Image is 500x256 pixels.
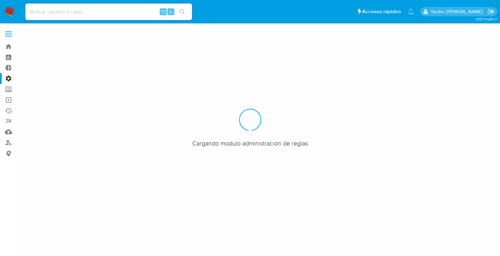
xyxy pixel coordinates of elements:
[408,9,414,15] a: Notificaciones
[431,8,485,15] p: yenifer.pena@mercadolibre.com
[175,7,189,17] button: search-icon
[192,139,308,147] span: Cargando modulo administración de reglas
[160,8,166,15] span: ⌥
[170,8,172,15] span: s
[362,8,401,15] span: Accesos rápidos
[487,8,495,15] a: Salir
[25,7,192,16] input: Buscar usuario o caso...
